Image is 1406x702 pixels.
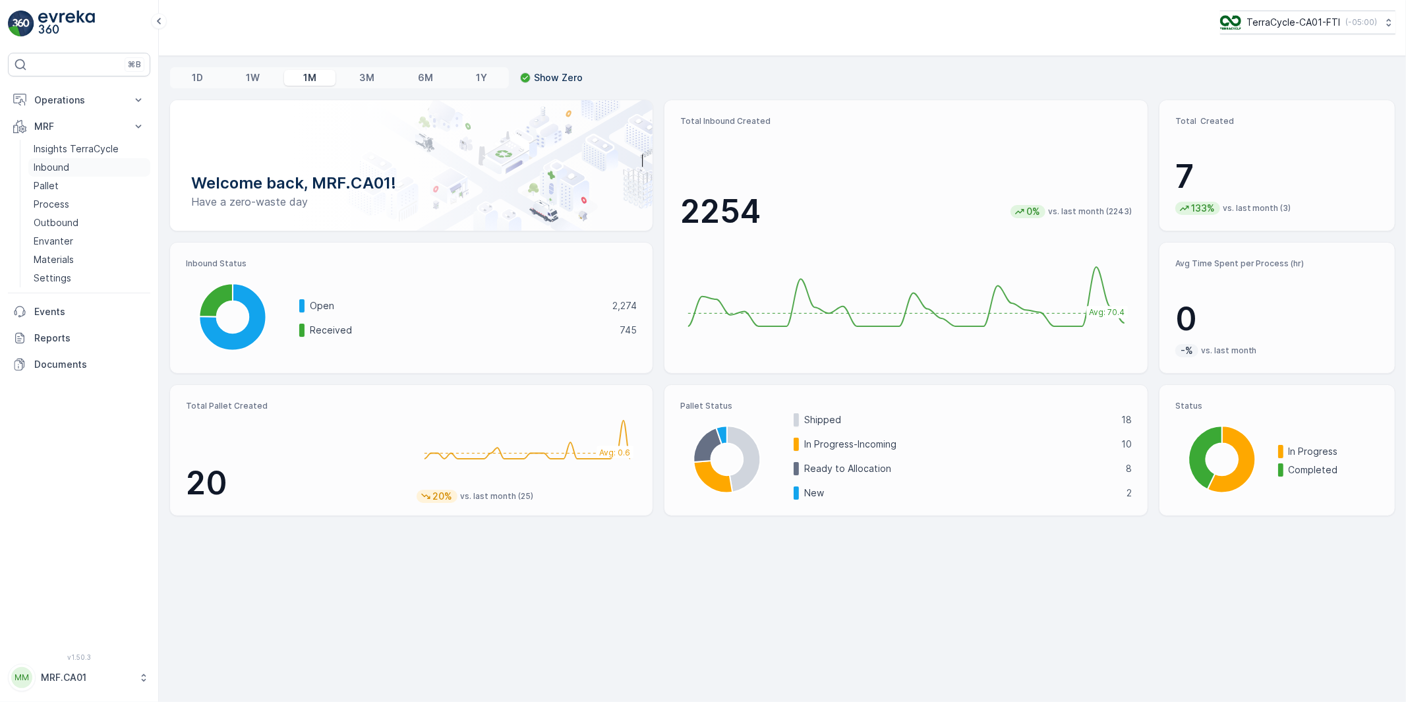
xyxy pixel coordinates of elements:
p: Documents [34,358,145,371]
p: 745 [620,324,637,337]
p: 2,274 [612,299,637,312]
p: Received [310,324,611,337]
p: Inbound Status [186,258,637,269]
p: Total Pallet Created [186,401,406,411]
p: 7 [1175,157,1379,196]
p: Reports [34,332,145,345]
p: 1Y [476,71,487,84]
p: Have a zero-waste day [191,194,631,210]
p: vs. last month (25) [460,491,533,502]
p: Envanter [34,235,73,248]
p: TerraCycle-CA01-FTI [1246,16,1340,29]
p: Welcome back, MRF.CA01! [191,173,631,194]
p: -% [1179,344,1194,357]
p: Total Inbound Created [680,116,1131,127]
p: Pallet [34,179,59,192]
a: Documents [8,351,150,378]
img: logo_light-DOdMpM7g.png [38,11,95,37]
a: Materials [28,250,150,269]
p: Show Zero [534,71,583,84]
p: 1M [303,71,316,84]
a: Settings [28,269,150,287]
p: 2 [1127,486,1132,500]
p: 6M [418,71,433,84]
a: Process [28,195,150,214]
p: 20% [431,490,454,503]
p: MRF [34,120,124,133]
p: Open [310,299,604,312]
p: 0 [1175,299,1379,339]
a: Envanter [28,232,150,250]
p: 0% [1025,205,1041,218]
img: logo [8,11,34,37]
a: Events [8,299,150,325]
p: In Progress-Incoming [804,438,1112,451]
p: Outbound [34,216,78,229]
button: MRF [8,113,150,140]
p: Operations [34,94,124,107]
p: Ready to Allocation [804,462,1117,475]
p: 3M [359,71,374,84]
a: Inbound [28,158,150,177]
button: TerraCycle-CA01-FTI(-05:00) [1220,11,1395,34]
p: 10 [1121,438,1132,451]
p: 18 [1121,413,1132,426]
p: Process [34,198,69,211]
a: Reports [8,325,150,351]
p: Settings [34,272,71,285]
p: New [804,486,1117,500]
p: 2254 [680,192,761,231]
p: Inbound [34,161,69,174]
p: Avg Time Spent per Process (hr) [1175,258,1379,269]
p: Insights TerraCycle [34,142,119,156]
p: ( -05:00 ) [1345,17,1377,28]
p: 20 [186,463,406,503]
p: In Progress [1289,445,1379,458]
p: 8 [1126,462,1132,475]
p: 1D [192,71,203,84]
p: Materials [34,253,74,266]
button: MMMRF.CA01 [8,664,150,691]
p: 133% [1190,202,1216,215]
p: vs. last month [1201,345,1257,356]
div: MM [11,667,32,688]
a: Insights TerraCycle [28,140,150,158]
p: Total Created [1175,116,1379,127]
a: Outbound [28,214,150,232]
p: ⌘B [128,59,141,70]
button: Operations [8,87,150,113]
p: MRF.CA01 [41,671,132,684]
p: vs. last month (3) [1223,203,1291,214]
p: Status [1175,401,1379,411]
p: vs. last month (2243) [1048,206,1132,217]
img: TC_BVHiTW6.png [1220,15,1241,30]
p: Pallet Status [680,401,1131,411]
span: v 1.50.3 [8,653,150,661]
a: Pallet [28,177,150,195]
p: 1W [246,71,260,84]
p: Shipped [804,413,1112,426]
p: Completed [1289,463,1379,477]
p: Events [34,305,145,318]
